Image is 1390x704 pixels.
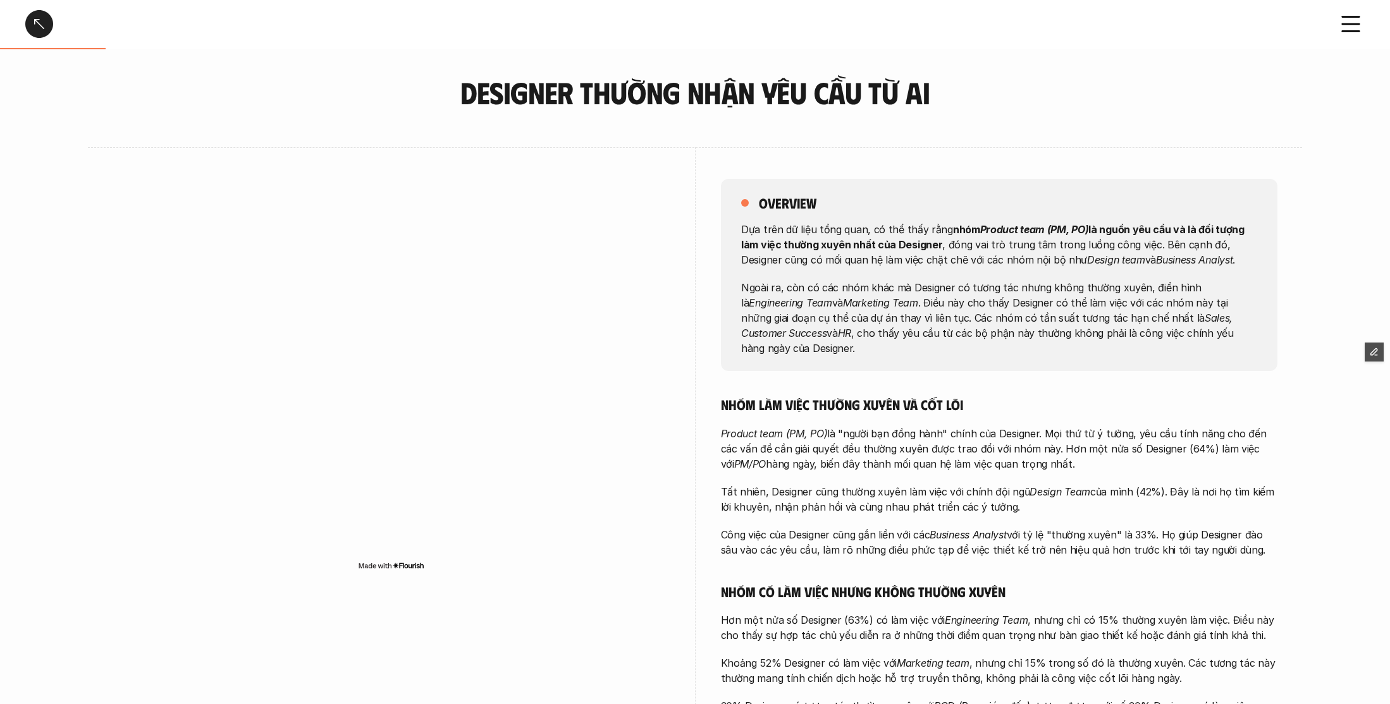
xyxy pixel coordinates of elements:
iframe: Interactive or visual content [113,179,670,558]
h3: Designer thường nhận yêu cầu từ ai [426,76,964,109]
em: Sales, Customer Success [741,311,1236,339]
p: Ngoài ra, còn có các nhóm khác mà Designer có tương tác nhưng không thường xuyên, điển hình là và... [741,279,1257,355]
h5: overview [759,194,816,212]
em: HR [837,326,851,339]
em: Marketing team [897,657,969,669]
em: Design Team [1030,485,1090,498]
button: Edit Framer Content [1365,343,1384,361]
em: PM/PO [734,458,766,470]
p: Hơn một nửa số Designer (63%) có làm việc với , nhưng chỉ có 15% thường xuyên làm việc. Điều này ... [721,612,1277,643]
em: Engineering Team [945,614,1028,626]
h5: Nhóm có làm việc nhưng không thường xuyên [721,583,1277,600]
em: Business Analyst [930,528,1006,541]
strong: Product team (PM, PO) [980,222,1088,235]
p: là "người bạn đồng hành" chính của Designer. Mọi thứ từ ý tưởng, yêu cầu tính năng cho đến các vấ... [721,426,1277,471]
em: Marketing Team [843,296,918,308]
p: Tất nhiên, Designer cũng thường xuyên làm việc với chính đội ngũ của mình (42%). Đây là nơi họ tì... [721,484,1277,514]
strong: nhóm [952,222,980,235]
p: Công việc của Designer cũng gắn liền với các với tỷ lệ "thường xuyên" là 33%. Họ giúp Designer đà... [721,527,1277,557]
em: Design team [1087,253,1145,265]
em: Product team (PM, PO) [721,427,828,440]
p: Dựa trên dữ liệu tổng quan, có thể thấy rằng , đóng vai trò trung tâm trong luồng công việc. Bên ... [741,221,1257,267]
h5: Nhóm làm việc thường xuyên và cốt lõi [721,396,1277,413]
p: Khoảng 52% Designer có làm việc với , nhưng chỉ 15% trong số đó là thường xuyên. Các tương tác nà... [721,655,1277,686]
em: Business Analyst [1156,253,1233,265]
strong: là nguồn yêu cầu và là đối tượng làm việc thường xuyên nhất của Designer [741,222,1246,250]
img: Made with Flourish [358,561,424,571]
em: Engineering Team [749,296,832,308]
